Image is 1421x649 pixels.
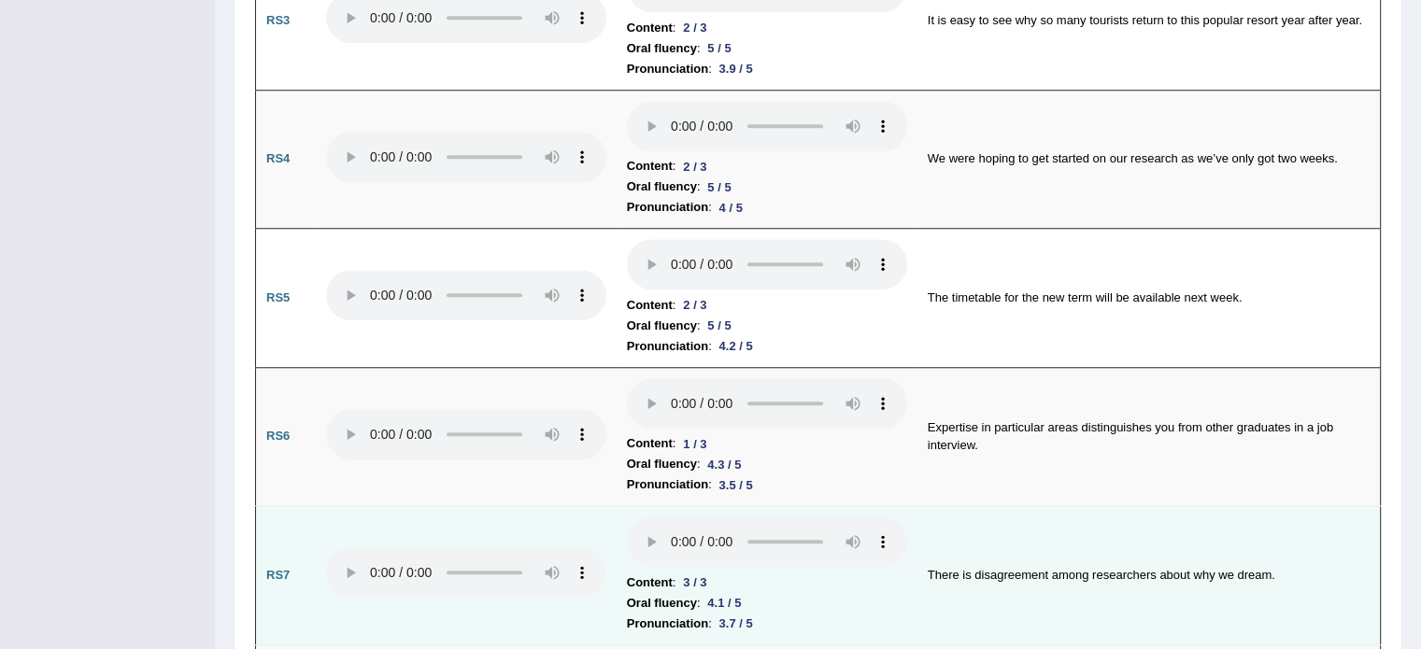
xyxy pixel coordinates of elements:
div: 5 / 5 [700,38,738,58]
b: Pronunciation [627,614,708,634]
div: 2 / 3 [675,157,714,176]
td: We were hoping to get started on our research as we’ve only got two weeks. [917,90,1381,229]
b: Pronunciation [627,336,708,357]
div: 4.2 / 5 [712,336,760,356]
div: 2 / 3 [675,18,714,37]
div: 5 / 5 [700,316,738,335]
b: Oral fluency [627,593,697,614]
td: Expertise in particular areas distinguishes you from other graduates in a job interview. [917,367,1381,506]
b: Pronunciation [627,59,708,79]
td: There is disagreement among researchers about why we dream. [917,506,1381,645]
div: 4.1 / 5 [700,593,748,613]
b: Oral fluency [627,316,697,336]
div: 4 / 5 [712,198,750,218]
div: 5 / 5 [700,177,738,197]
b: Content [627,156,673,176]
li: : [627,336,907,357]
b: RS3 [266,13,290,27]
b: RS4 [266,151,290,165]
b: Oral fluency [627,176,697,197]
div: 3 / 3 [675,572,714,592]
b: Oral fluency [627,38,697,59]
div: 3.7 / 5 [712,614,760,633]
li: : [627,433,907,454]
b: Pronunciation [627,197,708,218]
li: : [627,38,907,59]
div: 1 / 3 [675,434,714,454]
b: Pronunciation [627,474,708,495]
b: RS6 [266,429,290,443]
li: : [627,614,907,634]
li: : [627,454,907,474]
b: Content [627,18,673,38]
b: RS5 [266,290,290,304]
li: : [627,316,907,336]
li: : [627,593,907,614]
li: : [627,156,907,176]
b: Content [627,295,673,316]
b: RS7 [266,568,290,582]
div: 2 / 3 [675,295,714,315]
div: 4.3 / 5 [700,455,748,474]
li: : [627,59,907,79]
li: : [627,295,907,316]
li: : [627,474,907,495]
div: 3.5 / 5 [712,475,760,495]
b: Content [627,433,673,454]
td: The timetable for the new term will be available next week. [917,229,1381,368]
div: 3.9 / 5 [712,59,760,78]
li: : [627,197,907,218]
b: Content [627,572,673,593]
li: : [627,18,907,38]
b: Oral fluency [627,454,697,474]
li: : [627,176,907,197]
li: : [627,572,907,593]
